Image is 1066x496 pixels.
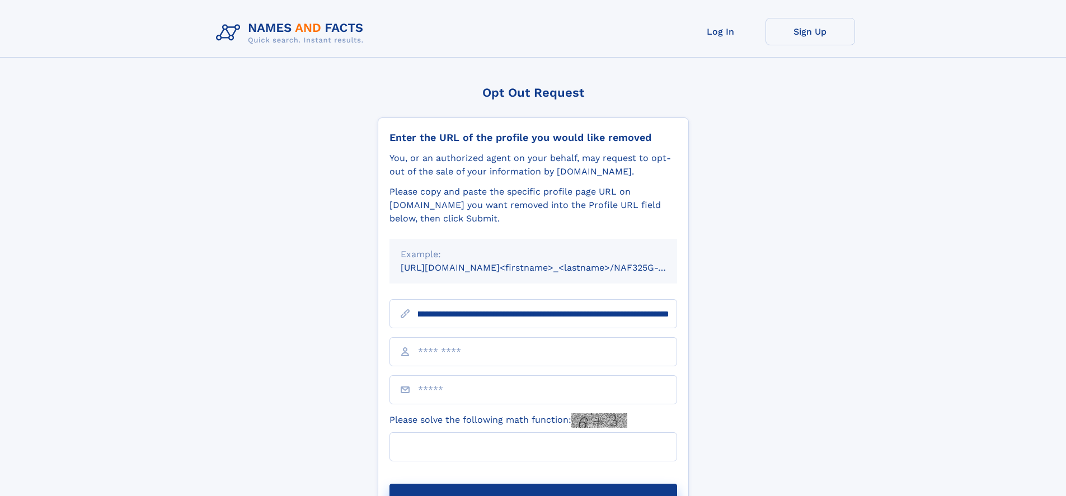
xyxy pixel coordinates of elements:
[401,248,666,261] div: Example:
[378,86,689,100] div: Opt Out Request
[401,262,698,273] small: [URL][DOMAIN_NAME]<firstname>_<lastname>/NAF325G-xxxxxxxx
[389,152,677,178] div: You, or an authorized agent on your behalf, may request to opt-out of the sale of your informatio...
[676,18,766,45] a: Log In
[389,413,627,428] label: Please solve the following math function:
[212,18,373,48] img: Logo Names and Facts
[389,185,677,225] div: Please copy and paste the specific profile page URL on [DOMAIN_NAME] you want removed into the Pr...
[389,131,677,144] div: Enter the URL of the profile you would like removed
[766,18,855,45] a: Sign Up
